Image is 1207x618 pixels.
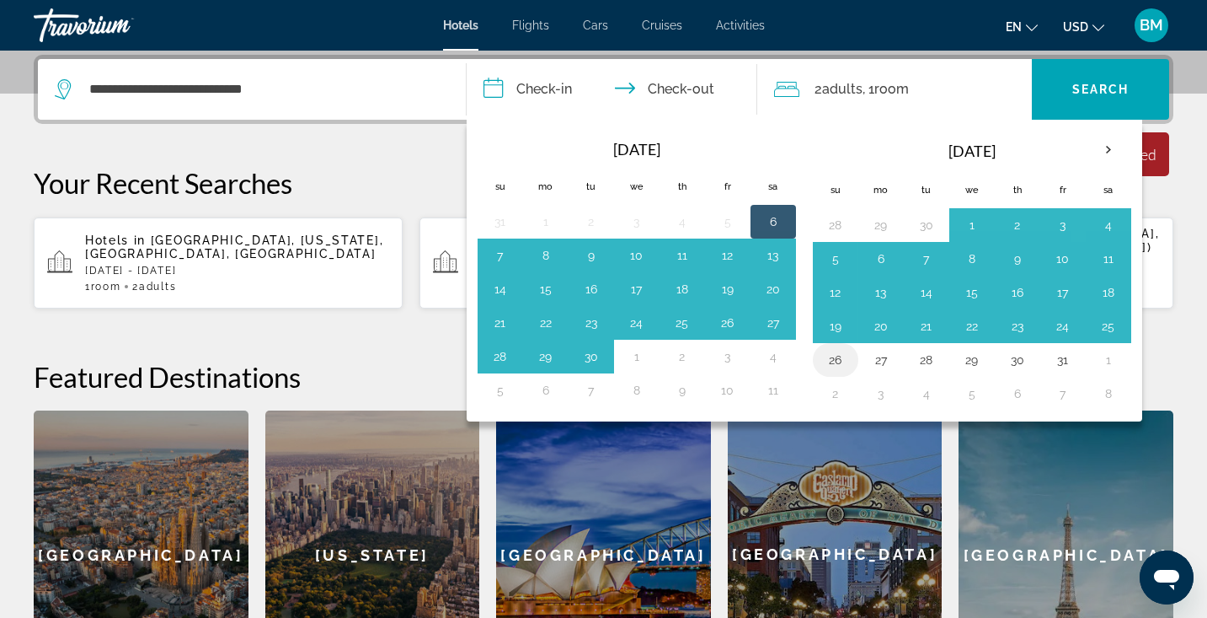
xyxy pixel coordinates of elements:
button: Day 2 [578,210,605,234]
button: Day 7 [913,247,940,271]
button: Day 3 [1049,213,1076,237]
button: Day 19 [822,314,849,338]
button: Day 15 [532,277,559,301]
th: [DATE] [523,131,750,168]
button: Day 16 [1004,281,1031,304]
button: Day 19 [714,277,741,301]
button: Day 8 [623,379,650,402]
span: [GEOGRAPHIC_DATA], [US_STATE], [GEOGRAPHIC_DATA], [GEOGRAPHIC_DATA] [85,234,383,261]
button: Day 6 [760,210,787,234]
button: Day 29 [532,345,559,368]
button: Travelers: 2 adults, 0 children [757,59,1032,120]
span: Search [1072,83,1130,96]
button: Day 18 [1095,281,1122,304]
span: 2 [814,78,863,101]
button: Day 7 [1049,382,1076,406]
button: Day 12 [714,244,741,267]
button: Day 10 [1049,247,1076,271]
button: Day 1 [623,345,650,368]
button: Day 3 [623,210,650,234]
button: Day 16 [578,277,605,301]
button: Day 26 [714,311,741,335]
span: Activities [716,19,765,32]
button: Day 9 [578,244,605,267]
button: Day 5 [714,210,741,234]
button: Day 4 [913,382,940,406]
button: Day 2 [822,382,849,406]
button: Day 10 [623,244,650,267]
button: Day 29 [868,213,895,237]
button: Day 28 [822,213,849,237]
button: Change language [1006,14,1038,39]
span: Room [874,81,909,97]
button: Day 3 [714,345,741,368]
span: Room [91,281,121,293]
span: Hotels in [85,234,146,247]
button: Day 2 [669,345,696,368]
iframe: Button to launch messaging window [1140,551,1194,605]
span: Luray Caverns Motels ([GEOGRAPHIC_DATA], [GEOGRAPHIC_DATA], [GEOGRAPHIC_DATA]) [856,227,1159,254]
a: Cruises [642,19,682,32]
button: Day 12 [822,281,849,304]
div: Search widget [38,59,1169,120]
button: Day 28 [487,345,514,368]
button: Day 13 [868,281,895,304]
a: Cars [583,19,608,32]
button: Day 15 [959,281,985,304]
a: Flights [512,19,549,32]
button: Day 5 [487,379,514,402]
button: Day 25 [1095,314,1122,338]
button: Day 13 [760,244,787,267]
button: Day 17 [623,277,650,301]
a: Hotels [443,19,478,32]
span: USD [1063,20,1088,34]
button: Day 2 [1004,213,1031,237]
span: , 1 [863,78,909,101]
button: Day 30 [1004,348,1031,372]
button: Day 8 [959,247,985,271]
button: Day 10 [714,379,741,402]
h2: Featured Destinations [34,360,1173,394]
button: Day 20 [868,314,895,338]
button: Day 1 [1095,348,1122,372]
button: Day 6 [868,247,895,271]
button: Day 20 [760,277,787,301]
button: Day 17 [1049,281,1076,304]
button: Day 5 [959,382,985,406]
button: Day 9 [1004,247,1031,271]
button: Day 5 [822,247,849,271]
button: Day 1 [532,210,559,234]
button: Hotels in [GEOGRAPHIC_DATA], [GEOGRAPHIC_DATA], [GEOGRAPHIC_DATA] (ATL)[DATE] - [DATE]1Room2Adults [419,217,788,309]
a: Travorium [34,3,202,47]
button: Day 6 [1004,382,1031,406]
button: Day 1 [959,213,985,237]
button: Day 24 [1049,314,1076,338]
button: Day 9 [669,379,696,402]
button: Day 14 [913,281,940,304]
button: Day 11 [669,244,696,267]
button: Day 31 [1049,348,1076,372]
button: Day 8 [532,244,559,267]
button: Day 21 [487,311,514,335]
button: Check in and out dates [467,59,758,120]
button: Day 14 [487,277,514,301]
button: Day 23 [578,311,605,335]
button: Day 21 [913,314,940,338]
p: [DATE] - [DATE] [85,265,389,277]
span: en [1006,20,1022,34]
span: BM [1140,17,1163,34]
button: Day 4 [669,210,696,234]
button: Day 27 [760,311,787,335]
button: Day 8 [1095,382,1122,406]
button: Day 11 [1095,247,1122,271]
button: Day 22 [959,314,985,338]
button: Day 30 [913,213,940,237]
button: Day 23 [1004,314,1031,338]
button: Day 29 [959,348,985,372]
button: Day 27 [868,348,895,372]
button: Day 11 [760,379,787,402]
